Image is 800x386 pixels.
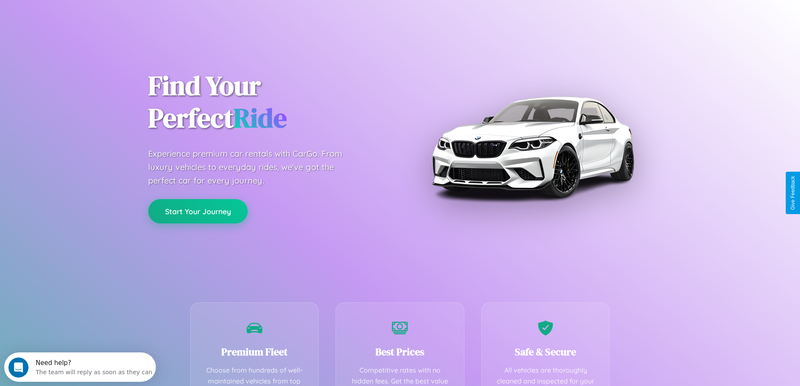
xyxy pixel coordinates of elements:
div: Need help? [31,7,148,14]
button: Start Your Journey [148,199,248,223]
div: Open Intercom Messenger [3,3,156,26]
div: Give Feedback [790,176,796,210]
span: Ride [233,100,287,136]
h3: Best Prices [349,345,451,359]
h1: Find Your Perfect [148,70,388,134]
iframe: Intercom live chat [8,357,29,378]
h3: Safe & Secure [494,345,597,359]
iframe: Intercom live chat discovery launcher [4,352,156,382]
p: Experience premium car rentals with CarGo. From luxury vehicles to everyday rides, we've got the ... [148,147,358,187]
div: The team will reply as soon as they can [31,14,148,23]
img: Premium BMW car rental vehicle [428,42,637,252]
h3: Premium Fleet [203,345,306,359]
